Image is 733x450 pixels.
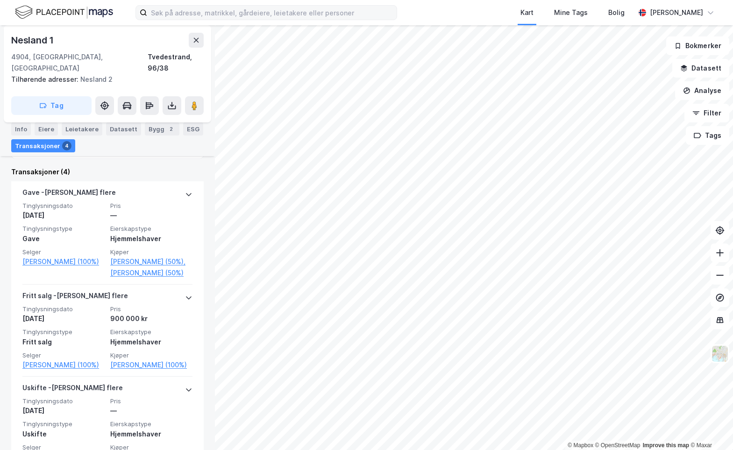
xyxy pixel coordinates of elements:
[22,233,105,244] div: Gave
[675,81,729,100] button: Analyse
[110,267,192,279] a: [PERSON_NAME] (50%)
[110,359,192,371] a: [PERSON_NAME] (100%)
[643,442,689,449] a: Improve this map
[62,141,71,150] div: 4
[106,122,141,136] div: Datasett
[183,122,203,136] div: ESG
[666,36,729,55] button: Bokmerker
[15,4,113,21] img: logo.f888ab2527a4732fd821a326f86c7f29.svg
[711,345,729,363] img: Z
[110,248,192,256] span: Kjøper
[11,166,204,178] div: Transaksjoner (4)
[22,405,105,416] div: [DATE]
[110,420,192,428] span: Eierskapstype
[110,256,192,267] a: [PERSON_NAME] (50%),
[520,7,534,18] div: Kart
[568,442,593,449] a: Mapbox
[110,405,192,416] div: —
[22,202,105,210] span: Tinglysningsdato
[35,122,58,136] div: Eiere
[684,104,729,122] button: Filter
[595,442,640,449] a: OpenStreetMap
[22,429,105,440] div: Uskifte
[608,7,625,18] div: Bolig
[22,420,105,428] span: Tinglysningstype
[22,210,105,221] div: [DATE]
[686,405,733,450] iframe: Chat Widget
[22,313,105,324] div: [DATE]
[110,336,192,348] div: Hjemmelshaver
[650,7,703,18] div: [PERSON_NAME]
[11,139,75,152] div: Transaksjoner
[22,328,105,336] span: Tinglysningstype
[11,122,31,136] div: Info
[11,51,148,74] div: 4904, [GEOGRAPHIC_DATA], [GEOGRAPHIC_DATA]
[148,51,204,74] div: Tvedestrand, 96/38
[554,7,588,18] div: Mine Tags
[110,351,192,359] span: Kjøper
[11,74,196,85] div: Nesland 2
[11,75,80,83] span: Tilhørende adresser:
[22,305,105,313] span: Tinglysningsdato
[110,328,192,336] span: Eierskapstype
[22,187,116,202] div: Gave - [PERSON_NAME] flere
[22,397,105,405] span: Tinglysningsdato
[22,382,123,397] div: Uskifte - [PERSON_NAME] flere
[22,225,105,233] span: Tinglysningstype
[147,6,397,20] input: Søk på adresse, matrikkel, gårdeiere, leietakere eller personer
[110,313,192,324] div: 900 000 kr
[145,122,179,136] div: Bygg
[22,351,105,359] span: Selger
[22,359,105,371] a: [PERSON_NAME] (100%)
[22,248,105,256] span: Selger
[686,126,729,145] button: Tags
[110,210,192,221] div: —
[22,256,105,267] a: [PERSON_NAME] (100%)
[110,233,192,244] div: Hjemmelshaver
[22,290,128,305] div: Fritt salg - [PERSON_NAME] flere
[11,96,92,115] button: Tag
[11,33,56,48] div: Nesland 1
[672,59,729,78] button: Datasett
[110,429,192,440] div: Hjemmelshaver
[22,336,105,348] div: Fritt salg
[166,124,176,134] div: 2
[110,225,192,233] span: Eierskapstype
[110,397,192,405] span: Pris
[62,122,102,136] div: Leietakere
[110,305,192,313] span: Pris
[110,202,192,210] span: Pris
